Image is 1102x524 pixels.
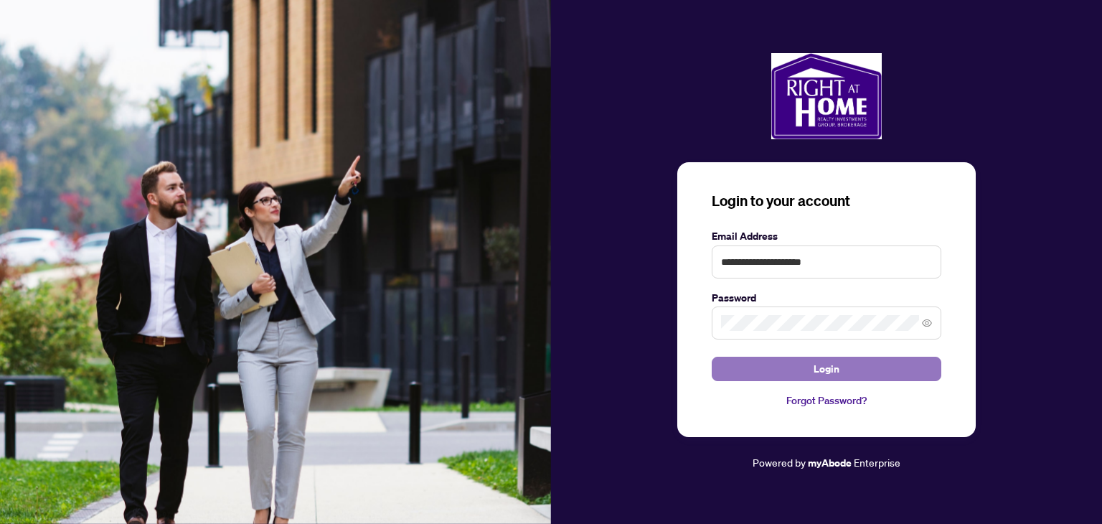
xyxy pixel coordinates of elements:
h3: Login to your account [712,191,941,211]
label: Email Address [712,228,941,244]
span: Powered by [753,456,806,469]
label: Password [712,290,941,306]
a: myAbode [808,455,852,471]
span: eye [922,318,932,328]
img: ma-logo [771,53,882,139]
a: Forgot Password? [712,393,941,408]
button: Login [712,357,941,381]
span: Login [814,357,839,380]
span: Enterprise [854,456,900,469]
